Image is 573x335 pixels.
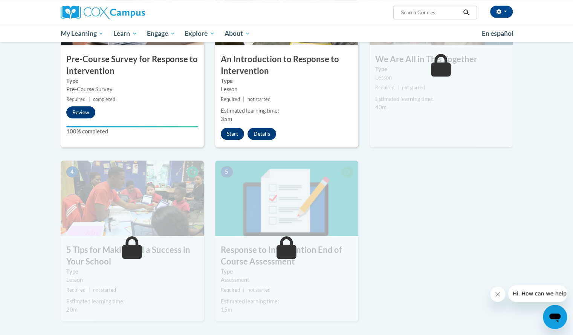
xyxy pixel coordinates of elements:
[66,106,95,118] button: Review
[221,107,353,115] div: Estimated learning time:
[400,8,460,17] input: Search Courses
[61,244,204,268] h3: 5 Tips for Making RTI a Success in Your School
[375,104,387,110] span: 40m
[221,128,244,140] button: Start
[215,54,358,77] h3: An Introduction to Response to Intervention
[61,161,204,236] img: Course Image
[185,29,215,38] span: Explore
[375,85,394,90] span: Required
[66,126,198,127] div: Your progress
[66,77,198,85] label: Type
[243,96,244,102] span: |
[66,127,198,136] label: 100% completed
[221,85,353,93] div: Lesson
[221,166,233,177] span: 5
[89,287,90,293] span: |
[397,85,399,90] span: |
[93,96,115,102] span: completed
[61,6,204,19] a: Cox Campus
[66,268,198,276] label: Type
[508,285,567,302] iframe: Message from company
[215,244,358,268] h3: Response to Intervention End of Course Assessment
[56,25,109,42] a: My Learning
[375,95,507,103] div: Estimated learning time:
[147,29,175,38] span: Engage
[221,297,353,306] div: Estimated learning time:
[477,26,518,41] a: En español
[66,166,78,177] span: 4
[402,85,425,90] span: not started
[215,161,358,236] img: Course Image
[460,8,472,17] button: Search
[61,54,204,77] h3: Pre-Course Survey for Response to Intervention
[60,29,104,38] span: My Learning
[49,25,524,42] div: Main menu
[66,85,198,93] div: Pre-Course Survey
[490,6,513,18] button: Account Settings
[221,276,353,284] div: Assessment
[248,287,270,293] span: not started
[221,116,232,122] span: 35m
[543,305,567,329] iframe: Button to launch messaging window
[221,306,232,313] span: 15m
[221,268,353,276] label: Type
[248,128,276,140] button: Details
[221,77,353,85] label: Type
[180,25,220,42] a: Explore
[66,96,86,102] span: Required
[108,25,142,42] a: Learn
[93,287,116,293] span: not started
[221,287,240,293] span: Required
[375,73,507,82] div: Lesson
[61,6,145,19] img: Cox Campus
[66,297,198,306] div: Estimated learning time:
[113,29,137,38] span: Learn
[66,287,86,293] span: Required
[5,5,61,11] span: Hi. How can we help?
[370,54,513,65] h3: We Are All in This Together
[66,306,78,313] span: 20m
[243,287,244,293] span: |
[490,287,505,302] iframe: Close message
[482,29,513,37] span: En español
[221,96,240,102] span: Required
[248,96,270,102] span: not started
[89,96,90,102] span: |
[142,25,180,42] a: Engage
[375,65,507,73] label: Type
[220,25,255,42] a: About
[66,276,198,284] div: Lesson
[225,29,250,38] span: About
